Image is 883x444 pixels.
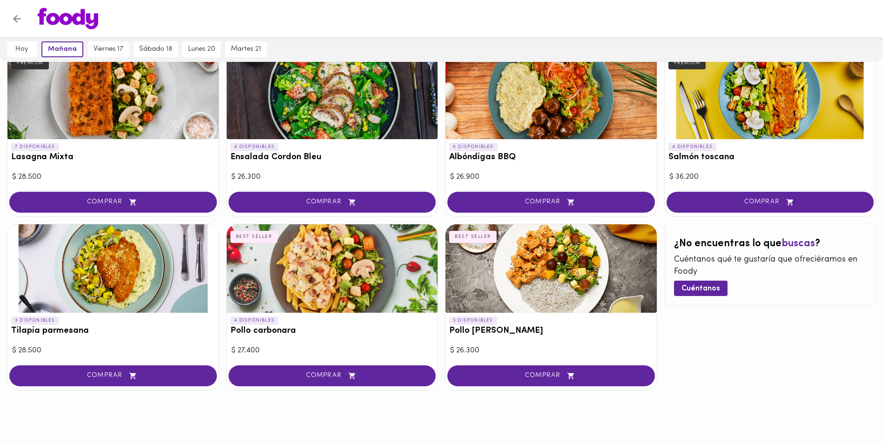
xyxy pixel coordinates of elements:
span: lunes 20 [188,45,215,54]
div: $ 27.400 [231,345,433,356]
div: PREMIUM [668,57,706,69]
span: COMPRAR [240,372,425,380]
button: COMPRAR [229,192,436,213]
button: Cuéntanos [674,281,728,296]
div: Lasagna Mixta [7,51,219,139]
div: $ 28.500 [12,172,214,182]
button: COMPRAR [447,192,655,213]
button: COMPRAR [9,192,217,213]
button: COMPRAR [447,365,655,386]
p: 4 DISPONIBLES [230,143,279,151]
button: viernes 17 [88,41,129,57]
div: $ 28.500 [12,345,214,356]
h3: Lasagna Mixta [11,153,215,162]
div: BEST SELLER [230,231,278,243]
div: Pollo carbonara [227,224,438,313]
button: COMPRAR [229,365,436,386]
button: mañana [41,41,83,57]
div: Albóndigas BBQ [445,51,657,139]
p: 3 DISPONIBLES [11,316,59,325]
span: viernes 17 [94,45,123,54]
h3: Tilapia parmesana [11,326,215,336]
div: $ 26.900 [450,172,652,182]
button: hoy [7,41,37,57]
span: COMPRAR [240,198,425,206]
div: PREMIUM [11,57,49,69]
p: 4 DISPONIBLES [668,143,717,151]
span: buscas [782,238,815,249]
p: 7 DISPONIBLES [11,143,59,151]
p: 4 DISPONIBLES [230,316,279,325]
div: Salmón toscana [665,51,876,139]
div: Ensalada Cordon Bleu [227,51,438,139]
p: 8 DISPONIBLES [449,143,498,151]
button: sábado 18 [134,41,178,57]
button: COMPRAR [667,192,874,213]
span: Cuéntanos [681,284,720,293]
button: Volver [6,7,28,30]
span: COMPRAR [21,198,205,206]
h3: Ensalada Cordon Bleu [230,153,434,162]
span: martes 21 [231,45,261,54]
iframe: Messagebird Livechat Widget [829,390,874,435]
button: martes 21 [225,41,267,57]
img: logo.png [38,8,98,29]
span: hoy [13,45,31,54]
p: 3 DISPONIBLES [449,316,497,325]
h2: ¿No encuentras lo que ? [674,238,867,249]
div: $ 26.300 [450,345,652,356]
span: COMPRAR [459,198,643,206]
h3: Albóndigas BBQ [449,153,653,162]
span: mañana [48,45,77,54]
h3: Pollo [PERSON_NAME] [449,326,653,336]
span: sábado 18 [139,45,172,54]
span: COMPRAR [21,372,205,380]
h3: Salmón toscana [668,153,872,162]
button: COMPRAR [9,365,217,386]
p: Cuéntanos qué te gustaría que ofreciéramos en Foody [674,254,867,278]
button: lunes 20 [182,41,221,57]
h3: Pollo carbonara [230,326,434,336]
div: $ 26.300 [231,172,433,182]
div: $ 36.200 [669,172,871,182]
span: COMPRAR [459,372,643,380]
div: Pollo Tikka Massala [445,224,657,313]
div: Tilapia parmesana [7,224,219,313]
span: COMPRAR [678,198,863,206]
div: BEST SELLER [449,231,497,243]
